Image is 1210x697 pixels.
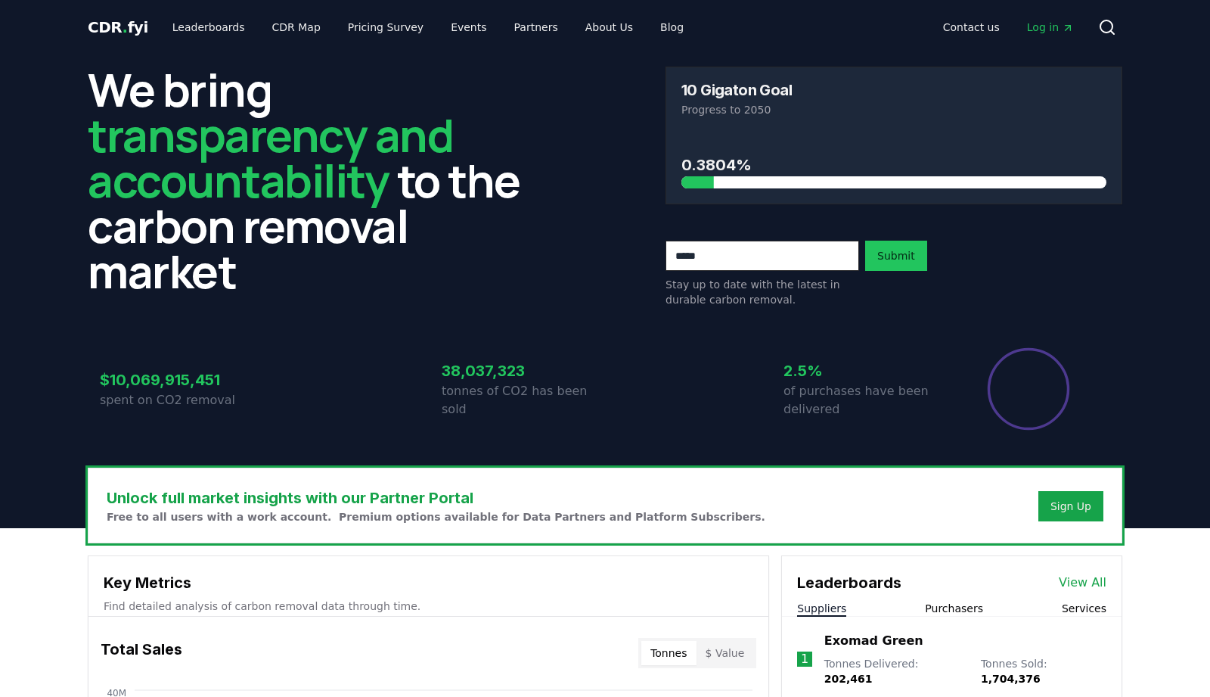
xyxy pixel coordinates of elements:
button: $ Value [697,641,754,665]
h3: Total Sales [101,638,182,668]
a: Events [439,14,498,41]
button: Tonnes [641,641,696,665]
a: Partners [502,14,570,41]
span: CDR fyi [88,18,148,36]
span: 202,461 [824,673,873,685]
span: 1,704,376 [981,673,1041,685]
p: Progress to 2050 [681,102,1106,117]
div: Percentage of sales delivered [986,347,1071,431]
p: Free to all users with a work account. Premium options available for Data Partners and Platform S... [107,509,765,524]
h3: Unlock full market insights with our Partner Portal [107,487,765,509]
h3: $10,069,915,451 [100,369,263,391]
h3: Key Metrics [104,571,753,594]
a: CDR Map [260,14,333,41]
span: . [123,18,128,36]
span: Log in [1027,20,1074,35]
a: Contact us [931,14,1012,41]
a: About Us [573,14,645,41]
h3: 2.5% [783,359,947,382]
a: Sign Up [1050,499,1091,514]
h3: 38,037,323 [442,359,605,382]
p: Find detailed analysis of carbon removal data through time. [104,599,753,614]
p: Tonnes Delivered : [824,656,966,686]
a: Blog [648,14,696,41]
a: View All [1059,574,1106,592]
p: 1 [801,650,808,668]
button: Submit [865,241,927,271]
p: Tonnes Sold : [981,656,1106,686]
button: Services [1062,601,1106,616]
p: spent on CO2 removal [100,391,263,409]
nav: Main [160,14,696,41]
span: transparency and accountability [88,104,453,211]
button: Purchasers [925,601,983,616]
a: CDR.fyi [88,17,148,38]
button: Sign Up [1038,491,1103,521]
nav: Main [931,14,1086,41]
h3: 0.3804% [681,154,1106,176]
p: tonnes of CO2 has been sold [442,382,605,419]
h2: We bring to the carbon removal market [88,67,544,294]
a: Pricing Survey [336,14,436,41]
a: Exomad Green [824,632,923,650]
h3: 10 Gigaton Goal [681,82,792,98]
h3: Leaderboards [797,571,901,594]
p: of purchases have been delivered [783,382,947,419]
p: Stay up to date with the latest in durable carbon removal. [665,277,859,307]
button: Suppliers [797,601,846,616]
a: Leaderboards [160,14,257,41]
a: Log in [1015,14,1086,41]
